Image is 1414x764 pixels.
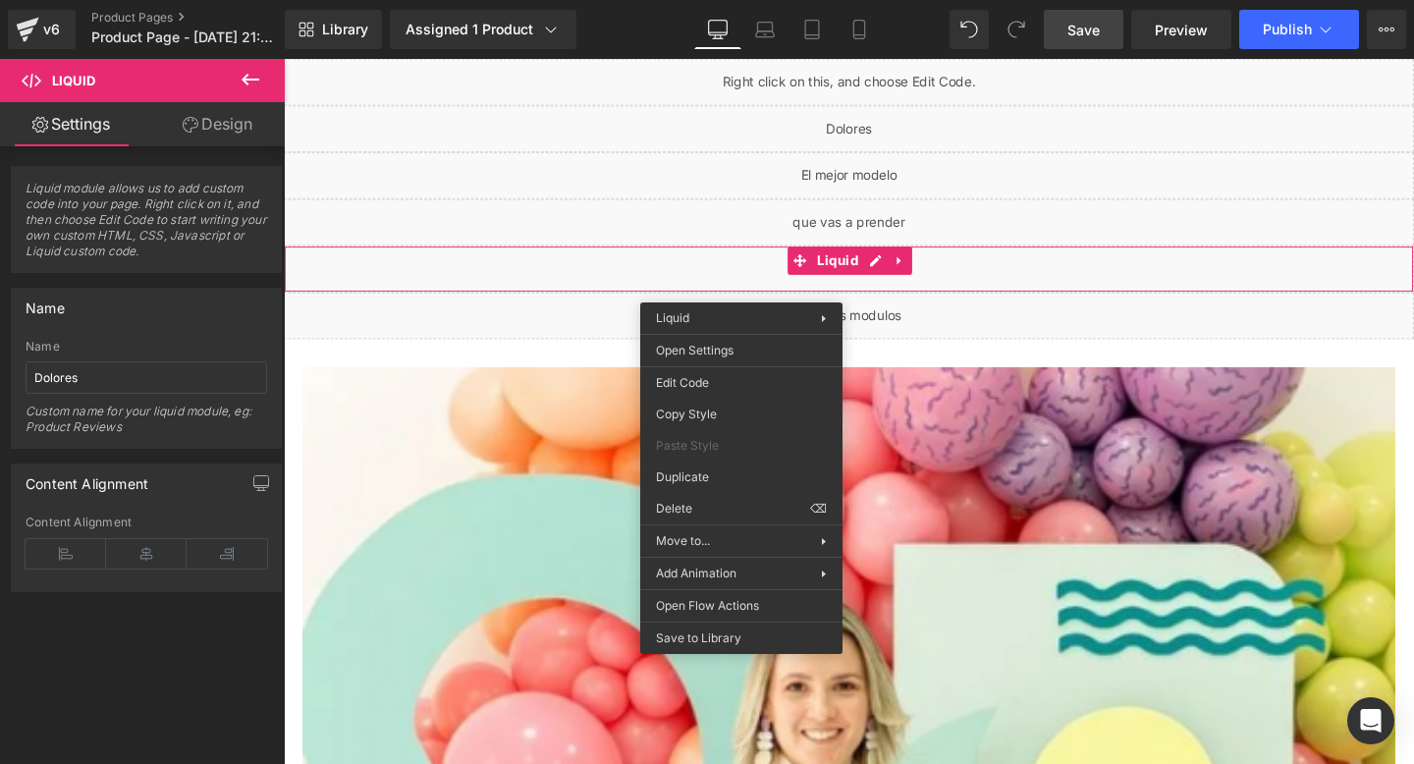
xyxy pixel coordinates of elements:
[656,342,827,359] span: Open Settings
[26,340,267,354] div: Name
[8,10,76,49] a: v6
[26,181,267,272] span: Liquid module allows us to add custom code into your page. Right click on it, and then choose Edi...
[656,532,821,550] span: Move to...
[91,29,280,45] span: Product Page - [DATE] 21:55:28
[634,197,660,227] a: Expand / Collapse
[656,468,827,486] span: Duplicate
[91,10,317,26] a: Product Pages
[1155,20,1208,40] span: Preview
[656,310,689,325] span: Liquid
[26,516,267,529] div: Content Alignment
[694,10,741,49] a: Desktop
[26,404,267,448] div: Custom name for your liquid module, eg: Product Reviews
[789,10,836,49] a: Tablet
[1347,697,1394,744] div: Open Intercom Messenger
[26,289,65,316] div: Name
[406,20,561,39] div: Assigned 1 Product
[285,10,382,49] a: New Library
[1067,20,1100,40] span: Save
[146,102,289,146] a: Design
[656,374,827,392] span: Edit Code
[836,10,883,49] a: Mobile
[26,464,148,492] div: Content Alignment
[322,21,368,38] span: Library
[997,10,1036,49] button: Redo
[810,500,827,518] span: ⌫
[1131,10,1231,49] a: Preview
[656,565,821,582] span: Add Animation
[1263,22,1312,37] span: Publish
[656,500,810,518] span: Delete
[656,629,827,647] span: Save to Library
[52,73,95,88] span: Liquid
[1367,10,1406,49] button: More
[39,17,64,42] div: v6
[741,10,789,49] a: Laptop
[656,597,827,615] span: Open Flow Actions
[656,437,827,455] span: Paste Style
[656,406,827,423] span: Copy Style
[950,10,989,49] button: Undo
[556,197,610,227] span: Liquid
[1239,10,1359,49] button: Publish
